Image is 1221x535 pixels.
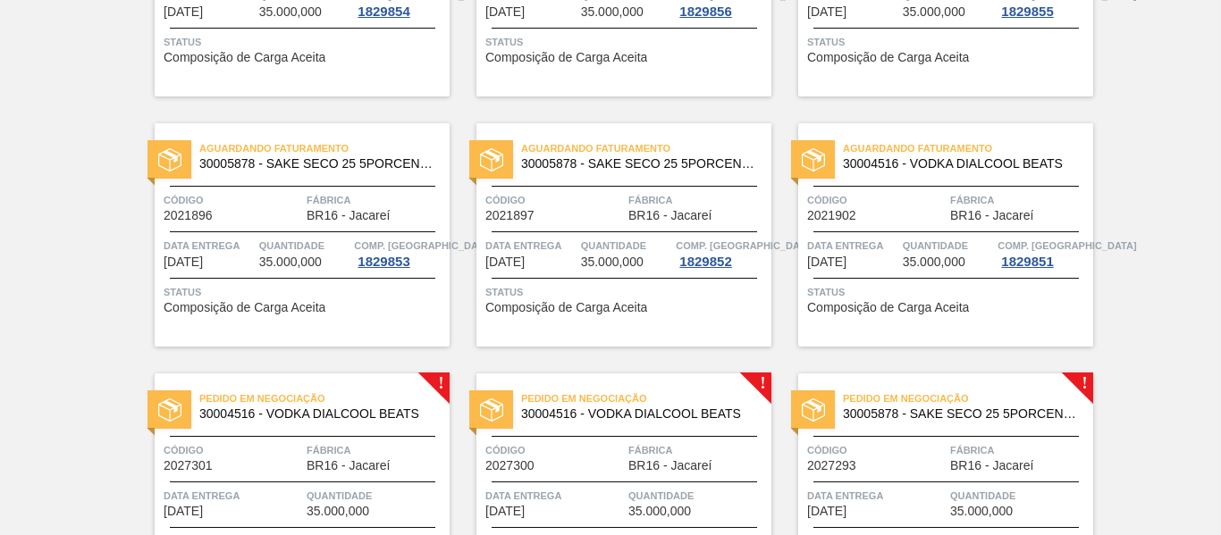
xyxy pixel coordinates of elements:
[485,5,525,19] span: 11/09/2025
[843,389,1093,407] span: Pedido em Negociação
[158,148,181,171] img: status
[485,237,577,255] span: Data entrega
[485,209,535,222] span: 2021897
[807,209,856,222] span: 2021902
[521,157,757,171] span: 30005878 - SAKE SECO 25 5PORCENTO
[164,255,203,269] span: 12/09/2025
[581,237,672,255] span: Quantidade
[199,157,435,171] span: 30005878 - SAKE SECO 25 5PORCENTO
[628,191,767,209] span: Fábrica
[164,505,203,518] span: 16/09/2025
[521,407,757,421] span: 30004516 - VODKA DIALCOOL BEATS
[128,123,450,347] a: statusAguardando Faturamento30005878 - SAKE SECO 25 5PORCENTOCódigo2021896FábricaBR16 - JacareíDa...
[164,441,302,459] span: Código
[998,237,1089,269] a: Comp. [GEOGRAPHIC_DATA]1829851
[485,441,624,459] span: Código
[307,487,445,505] span: Quantidade
[628,209,712,222] span: BR16 - Jacareí
[164,459,213,472] span: 2027301
[950,487,1089,505] span: Quantidade
[950,441,1089,459] span: Fábrica
[307,505,369,518] span: 35.000,000
[628,487,767,505] span: Quantidade
[307,191,445,209] span: Fábrica
[521,389,771,407] span: Pedido em Negociação
[485,33,767,51] span: Status
[164,283,445,301] span: Status
[485,283,767,301] span: Status
[259,5,322,19] span: 35.000,000
[628,459,712,472] span: BR16 - Jacareí
[485,505,525,518] span: 16/09/2025
[807,283,1089,301] span: Status
[158,398,181,422] img: status
[164,191,302,209] span: Código
[199,407,435,421] span: 30004516 - VODKA DIALCOOL BEATS
[164,487,302,505] span: Data entrega
[676,237,767,269] a: Comp. [GEOGRAPHIC_DATA]1829852
[807,255,846,269] span: 13/09/2025
[807,5,846,19] span: 11/09/2025
[903,237,994,255] span: Quantidade
[807,441,946,459] span: Código
[807,505,846,518] span: 18/09/2025
[950,505,1013,518] span: 35.000,000
[998,237,1136,255] span: Comp. Carga
[164,51,325,64] span: Composição de Carga Aceita
[307,459,390,472] span: BR16 - Jacareí
[676,237,814,255] span: Comp. Carga
[903,5,965,19] span: 35.000,000
[581,255,644,269] span: 35.000,000
[164,5,203,19] span: 11/09/2025
[843,139,1093,157] span: Aguardando Faturamento
[259,237,350,255] span: Quantidade
[485,487,624,505] span: Data entrega
[676,255,735,269] div: 1829852
[164,33,445,51] span: Status
[480,398,503,422] img: status
[164,209,213,222] span: 2021896
[485,301,647,314] span: Composição de Carga Aceita
[628,505,691,518] span: 35.000,000
[354,4,413,19] div: 1829854
[807,237,898,255] span: Data entrega
[843,407,1079,421] span: 30005878 - SAKE SECO 25 5PORCENTO
[998,4,1057,19] div: 1829855
[807,301,969,314] span: Composição de Carga Aceita
[354,237,445,269] a: Comp. [GEOGRAPHIC_DATA]1829853
[485,459,535,472] span: 2027300
[807,191,946,209] span: Código
[802,398,825,422] img: status
[771,123,1093,347] a: statusAguardando Faturamento30004516 - VODKA DIALCOOL BEATSCódigo2021902FábricaBR16 - JacareíData...
[480,148,503,171] img: status
[807,487,946,505] span: Data entrega
[628,441,767,459] span: Fábrica
[950,459,1033,472] span: BR16 - Jacareí
[450,123,771,347] a: statusAguardando Faturamento30005878 - SAKE SECO 25 5PORCENTOCódigo2021897FábricaBR16 - JacareíDa...
[307,209,390,222] span: BR16 - Jacareí
[485,51,647,64] span: Composição de Carga Aceita
[903,255,965,269] span: 35.000,000
[354,237,493,255] span: Comp. Carga
[998,255,1057,269] div: 1829851
[950,191,1089,209] span: Fábrica
[164,301,325,314] span: Composição de Carga Aceita
[807,51,969,64] span: Composição de Carga Aceita
[485,191,624,209] span: Código
[521,139,771,157] span: Aguardando Faturamento
[485,255,525,269] span: 13/09/2025
[807,459,856,472] span: 2027293
[802,148,825,171] img: status
[676,4,735,19] div: 1829856
[259,255,322,269] span: 35.000,000
[950,209,1033,222] span: BR16 - Jacareí
[164,237,255,255] span: Data entrega
[307,441,445,459] span: Fábrica
[199,139,450,157] span: Aguardando Faturamento
[843,157,1079,171] span: 30004516 - VODKA DIALCOOL BEATS
[199,389,450,407] span: Pedido em Negociação
[581,5,644,19] span: 35.000,000
[354,255,413,269] div: 1829853
[807,33,1089,51] span: Status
